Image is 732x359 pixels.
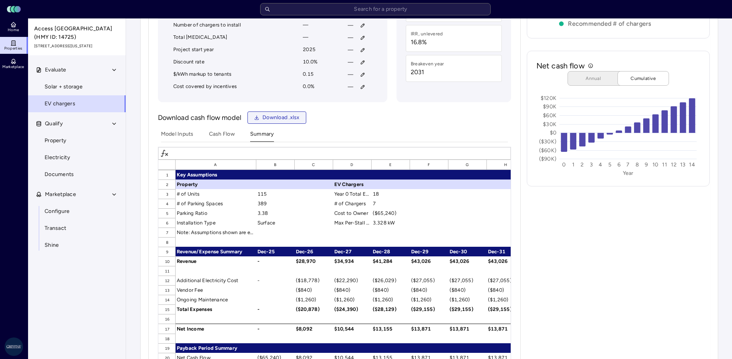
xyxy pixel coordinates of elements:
[574,75,612,82] span: Annual
[543,121,556,128] text: $30K
[158,285,176,295] div: 13
[28,95,126,112] a: EV chargers
[158,170,176,179] div: 1
[158,218,176,228] div: 6
[28,166,126,183] a: Documents
[487,247,525,256] div: Dec-31
[333,304,372,314] div: ($24,390)
[636,161,639,168] text: 8
[539,138,556,145] text: ($30K)
[295,276,333,285] div: ($18,778)
[487,256,525,266] div: $43,026
[372,276,410,285] div: ($26,029)
[297,81,342,93] td: 0.0%
[250,130,274,142] button: Summary
[28,115,126,132] button: Qualify
[28,78,126,95] a: Solar + storage
[28,237,126,254] a: Shine
[158,343,176,353] div: 19
[348,33,353,42] span: —
[45,170,74,179] span: Documents
[176,343,256,353] div: Payback Period Summary
[333,199,372,208] div: # of Chargers
[590,161,593,168] text: 3
[256,276,295,285] div: -
[167,44,297,56] td: Project start year
[158,276,176,285] div: 12
[549,130,556,136] text: $0
[333,295,372,304] div: ($1,260)
[410,304,448,314] div: ($29,155)
[297,32,342,44] td: —
[372,324,410,334] div: $13,155
[410,285,448,295] div: ($840)
[372,189,410,199] div: 18
[372,295,410,304] div: ($1,260)
[158,314,176,324] div: 16
[45,153,70,162] span: Electricity
[372,256,410,266] div: $41,284
[624,75,662,82] span: Cumulative
[256,304,295,314] div: -
[176,247,256,256] div: Revenue/Expense Summary
[372,304,410,314] div: ($28,129)
[45,224,66,233] span: Transact
[372,160,410,170] div: E
[487,304,525,314] div: ($29,155)
[256,189,295,199] div: 115
[297,19,342,32] td: —
[45,207,70,216] span: Configure
[410,160,448,170] div: F
[487,324,525,334] div: $13,871
[167,56,297,68] td: Discount rate
[448,256,487,266] div: $43,026
[680,161,686,168] text: 13
[645,161,648,168] text: 9
[28,61,126,78] button: Evaluate
[295,285,333,295] div: ($840)
[348,46,353,54] span: —
[167,68,297,81] td: $/kWh markup to tenants
[28,132,126,149] a: Property
[411,68,444,77] span: 2031
[410,324,448,334] div: $13,871
[622,170,633,176] text: Year
[599,161,602,168] text: 4
[161,130,194,142] button: Model Inputs
[333,256,372,266] div: $34,934
[295,295,333,304] div: ($1,260)
[487,276,525,285] div: ($27,055)
[410,247,448,256] div: Dec-29
[45,66,66,74] span: Evaluate
[448,285,487,295] div: ($840)
[608,161,611,168] text: 5
[448,304,487,314] div: ($29,155)
[333,218,372,228] div: Max Per-Stall Concurrent Power
[562,161,566,168] text: 0
[448,160,487,170] div: G
[158,113,242,123] p: Download cash flow model
[247,111,306,124] button: Download .xlsx
[176,179,256,189] div: Property
[295,324,333,334] div: $8,092
[158,334,176,343] div: 18
[158,189,176,199] div: 3
[295,160,333,170] div: C
[448,324,487,334] div: $13,871
[333,276,372,285] div: ($22,290)
[410,295,448,304] div: ($1,260)
[487,285,525,295] div: ($840)
[536,60,585,71] h2: Net cash flow
[333,160,372,170] div: D
[176,324,256,334] div: Net Income
[256,256,295,266] div: -
[333,247,372,256] div: Dec-27
[411,30,443,38] div: IRR, unlevered
[176,199,256,208] div: # of Parking Spaces
[34,43,120,49] span: [STREET_ADDRESS][US_STATE]
[167,81,297,93] td: Cost covered by incentives
[543,103,556,110] text: $90K
[176,256,256,266] div: Revenue
[372,208,410,218] div: ($65,240)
